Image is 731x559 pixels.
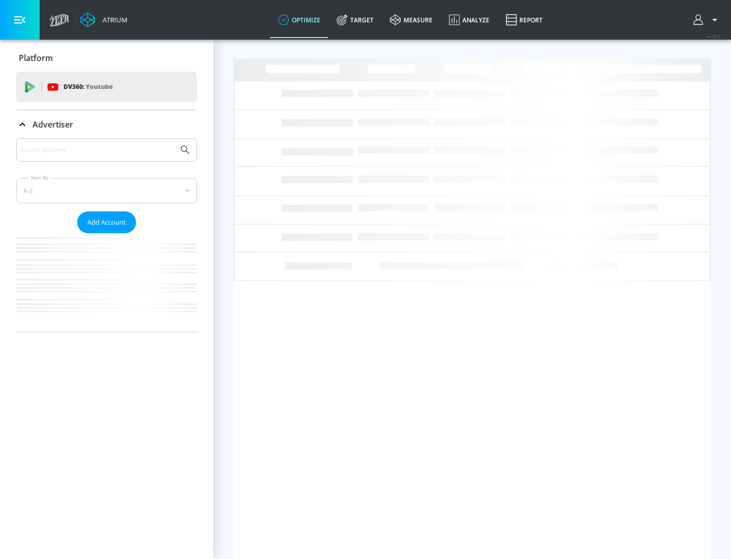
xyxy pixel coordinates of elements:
p: DV360: [63,81,113,92]
div: Advertiser [16,138,197,332]
span: v 4.25.2 [707,34,721,39]
div: Platform [16,44,197,72]
p: Platform [19,52,53,64]
a: optimize [270,2,328,38]
a: Target [328,2,382,38]
div: A-Z [16,178,197,203]
input: Search by name [20,143,174,157]
div: Advertiser [16,110,197,139]
a: Atrium [80,12,127,27]
div: DV360: Youtube [16,72,197,102]
label: Sort By [29,174,51,181]
div: Atrium [98,15,127,24]
a: Report [497,2,551,38]
button: Add Account [77,211,136,233]
p: Youtube [86,81,113,92]
a: measure [382,2,441,38]
p: Advertiser [32,119,73,130]
span: Add Account [87,216,126,228]
a: Analyze [441,2,497,38]
nav: list of Advertiser [16,233,197,332]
